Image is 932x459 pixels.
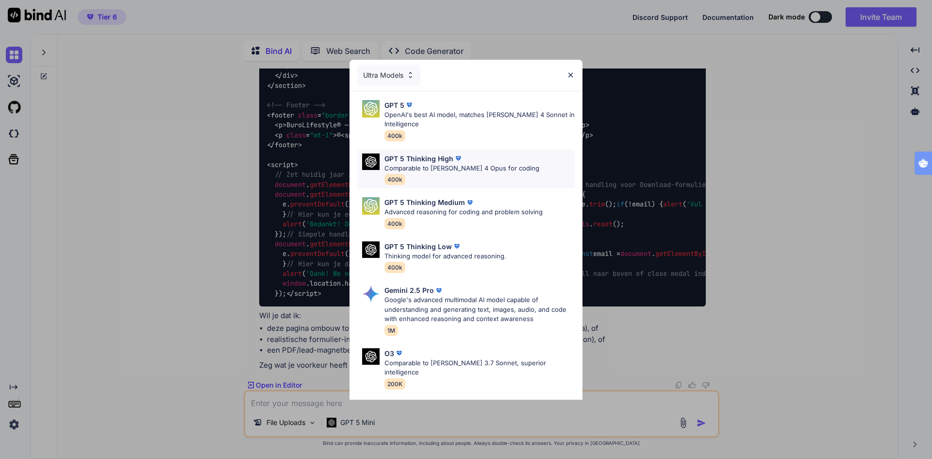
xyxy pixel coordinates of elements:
img: premium [394,348,404,358]
p: Comparable to [PERSON_NAME] 4 Opus for coding [384,164,539,173]
p: GPT 5 Thinking Medium [384,197,465,207]
img: premium [434,286,444,295]
span: 400k [384,262,405,273]
img: premium [465,198,475,207]
span: 200K [384,378,405,390]
p: Google's advanced multimodal AI model capable of understanding and generating text, images, audio... [384,295,575,324]
p: Advanced reasoning for coding and problem solving [384,207,543,217]
p: O3 [384,348,394,358]
p: GPT 5 [384,100,404,110]
p: GPT 5 Thinking Low [384,241,452,252]
p: GPT 5 Thinking High [384,153,453,164]
img: Pick Models [362,100,380,118]
p: OpenAI's best AI model, matches [PERSON_NAME] 4 Sonnet in Intelligence [384,110,575,129]
img: premium [453,153,463,163]
p: Comparable to [PERSON_NAME] 3.7 Sonnet, superior intelligence [384,358,575,377]
p: Thinking model for advanced reasoning. [384,252,506,261]
span: 400k [384,174,405,185]
p: Gemini 2.5 Pro [384,285,434,295]
div: Ultra Models [357,65,420,86]
span: 400k [384,130,405,141]
img: premium [404,100,414,110]
img: Pick Models [362,241,380,258]
img: Pick Models [362,153,380,170]
img: premium [452,241,462,251]
span: 1M [384,325,398,336]
img: Pick Models [362,285,380,303]
img: Pick Models [406,71,415,79]
span: 400k [384,218,405,229]
img: close [566,71,575,79]
img: Pick Models [362,348,380,365]
img: Pick Models [362,197,380,215]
